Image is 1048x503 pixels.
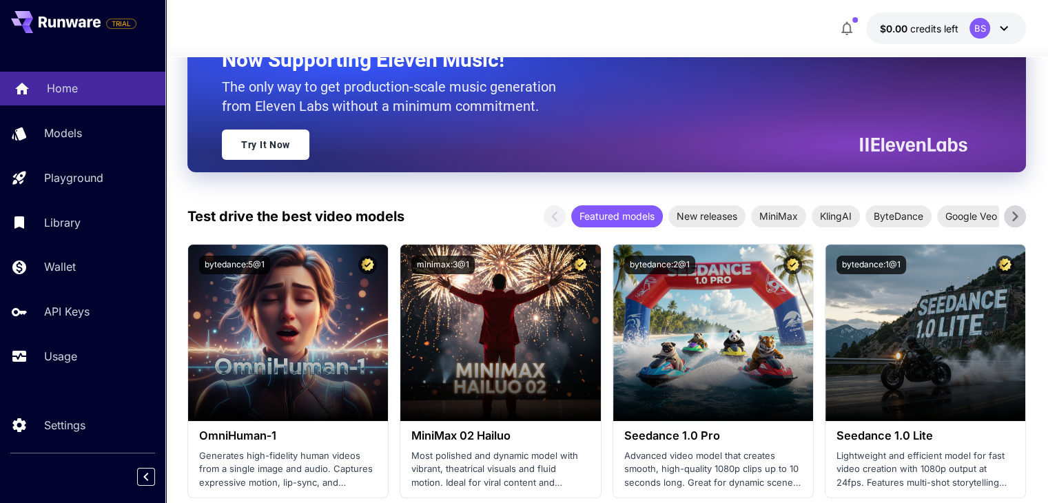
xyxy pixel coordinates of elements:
span: Add your payment card to enable full platform functionality. [106,15,136,32]
h3: Seedance 1.0 Lite [836,429,1014,442]
img: alt [400,245,600,421]
span: New releases [668,209,746,223]
div: New releases [668,205,746,227]
button: Certified Model – Vetted for best performance and includes a commercial license. [783,256,802,274]
a: Try It Now [222,130,309,160]
h3: MiniMax 02 Hailuo [411,429,589,442]
p: Library [44,214,81,231]
p: Home [47,80,78,96]
p: Lightweight and efficient model for fast video creation with 1080p output at 24fps. Features mult... [836,449,1014,490]
div: BS [969,18,990,39]
span: Featured models [571,209,663,223]
h3: Seedance 1.0 Pro [624,429,802,442]
span: $0.00 [880,23,910,34]
div: MiniMax [751,205,806,227]
img: alt [613,245,813,421]
button: minimax:3@1 [411,256,475,274]
span: KlingAI [812,209,860,223]
p: Models [44,125,82,141]
p: Wallet [44,258,76,275]
div: Collapse sidebar [147,464,165,489]
span: MiniMax [751,209,806,223]
img: alt [825,245,1025,421]
p: Playground [44,170,103,186]
h2: Now Supporting Eleven Music! [222,47,957,73]
span: TRIAL [107,19,136,29]
p: Most polished and dynamic model with vibrant, theatrical visuals and fluid motion. Ideal for vira... [411,449,589,490]
h3: OmniHuman‑1 [199,429,377,442]
button: $0.00BS [866,12,1026,44]
p: Settings [44,417,85,433]
span: Google Veo [937,209,1005,223]
button: bytedance:5@1 [199,256,270,274]
div: KlingAI [812,205,860,227]
button: bytedance:2@1 [624,256,695,274]
span: ByteDance [865,209,932,223]
p: The only way to get production-scale music generation from Eleven Labs without a minimum commitment. [222,77,566,116]
img: alt [188,245,388,421]
div: Google Veo [937,205,1005,227]
button: Certified Model – Vetted for best performance and includes a commercial license. [996,256,1014,274]
p: Generates high-fidelity human videos from a single image and audio. Captures expressive motion, l... [199,449,377,490]
button: Certified Model – Vetted for best performance and includes a commercial license. [358,256,377,274]
p: Advanced video model that creates smooth, high-quality 1080p clips up to 10 seconds long. Great f... [624,449,802,490]
div: $0.00 [880,21,958,36]
p: API Keys [44,303,90,320]
button: Certified Model – Vetted for best performance and includes a commercial license. [571,256,590,274]
div: ByteDance [865,205,932,227]
div: Featured models [571,205,663,227]
button: Collapse sidebar [137,468,155,486]
p: Usage [44,348,77,365]
button: bytedance:1@1 [836,256,906,274]
span: credits left [910,23,958,34]
p: Test drive the best video models [187,206,404,227]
